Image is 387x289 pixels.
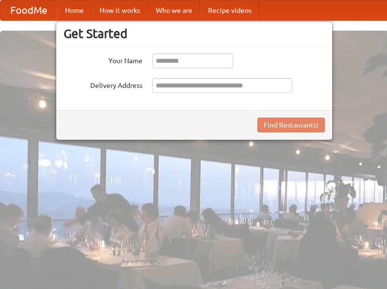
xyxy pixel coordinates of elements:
[64,78,142,90] label: Delivery Address
[200,0,259,20] a: Recipe videos
[64,53,142,66] label: Your Name
[148,0,200,20] a: Who we are
[257,118,325,132] button: Find Restaurants!
[0,0,57,20] a: FoodMe
[92,0,148,20] a: How it works
[64,26,325,41] h3: Get Started
[57,0,92,20] a: Home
